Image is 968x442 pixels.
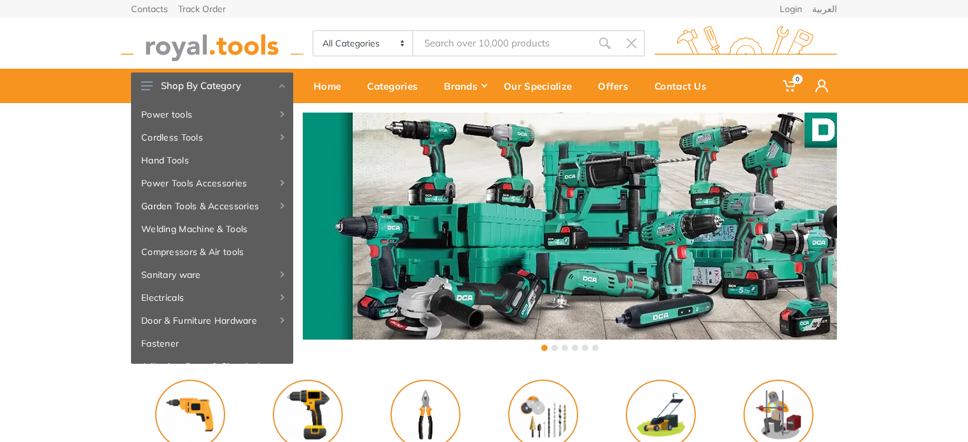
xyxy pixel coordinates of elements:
a: Power Tools Accessories [131,172,293,195]
span: 0 [792,74,803,84]
a: 0 [774,69,806,103]
a: Login [780,4,802,13]
a: Compressors & Air tools [131,240,293,263]
a: Our Specialize [495,69,589,103]
a: Offers [589,69,646,103]
div: Contact Us [646,73,724,99]
a: Power tools [131,103,293,126]
a: Home [305,69,358,103]
a: Electricals [131,286,293,309]
div: Home [305,73,358,99]
img: royal.tools Logo [121,26,303,61]
div: Offers [589,73,646,99]
a: Welding Machine & Tools [131,218,293,240]
a: العربية [812,4,837,13]
a: Sanitary ware [131,263,293,286]
button: Shop By Category [131,73,293,99]
a: Fastener [131,332,293,355]
div: Our Specialize [495,73,589,99]
a: Track Order [178,4,226,13]
img: royal.tools Logo [654,26,837,61]
a: Cordless Tools [131,126,293,149]
a: Contact Us [646,69,724,103]
div: Categories [358,73,435,99]
a: Door & Furniture Hardware [131,309,293,332]
a: Contacts [131,4,168,13]
a: Categories [358,69,435,103]
a: Garden Tools & Accessories [131,195,293,218]
div: Brands [435,73,495,99]
input: Site search [413,30,591,57]
a: Hand Tools [131,149,293,172]
select: Category [314,31,413,55]
a: Adhesive, Spray & Chemical [131,355,293,378]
